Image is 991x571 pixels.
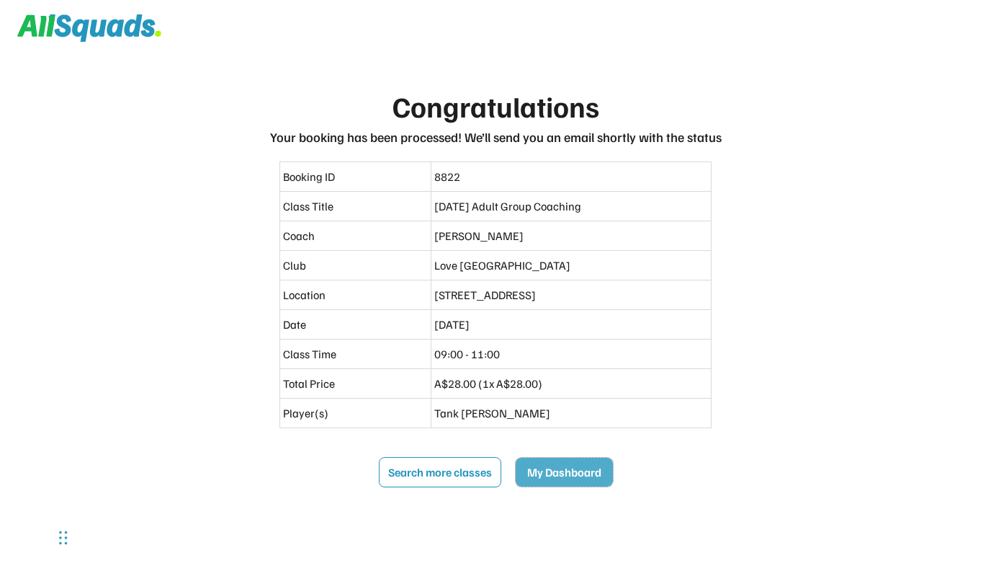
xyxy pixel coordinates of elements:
[283,375,428,392] div: Total Price
[283,316,428,333] div: Date
[283,345,428,363] div: Class Time
[434,257,708,274] div: Love [GEOGRAPHIC_DATA]
[17,14,161,42] img: Squad%20Logo.svg
[283,286,428,304] div: Location
[283,257,428,274] div: Club
[283,404,428,422] div: Player(s)
[434,404,708,422] div: Tank [PERSON_NAME]
[393,84,599,128] div: Congratulations
[283,168,428,185] div: Booking ID
[434,345,708,363] div: 09:00 - 11:00
[283,227,428,244] div: Coach
[516,458,613,487] button: My Dashboard
[434,375,708,392] div: A$28.00 (1x A$28.00)
[434,316,708,333] div: [DATE]
[434,198,708,215] div: [DATE] Adult Group Coaching
[270,128,722,147] div: Your booking has been processed! We’ll send you an email shortly with the status
[379,457,501,487] button: Search more classes
[434,168,708,185] div: 8822
[434,286,708,304] div: [STREET_ADDRESS]
[283,198,428,215] div: Class Title
[434,227,708,244] div: [PERSON_NAME]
